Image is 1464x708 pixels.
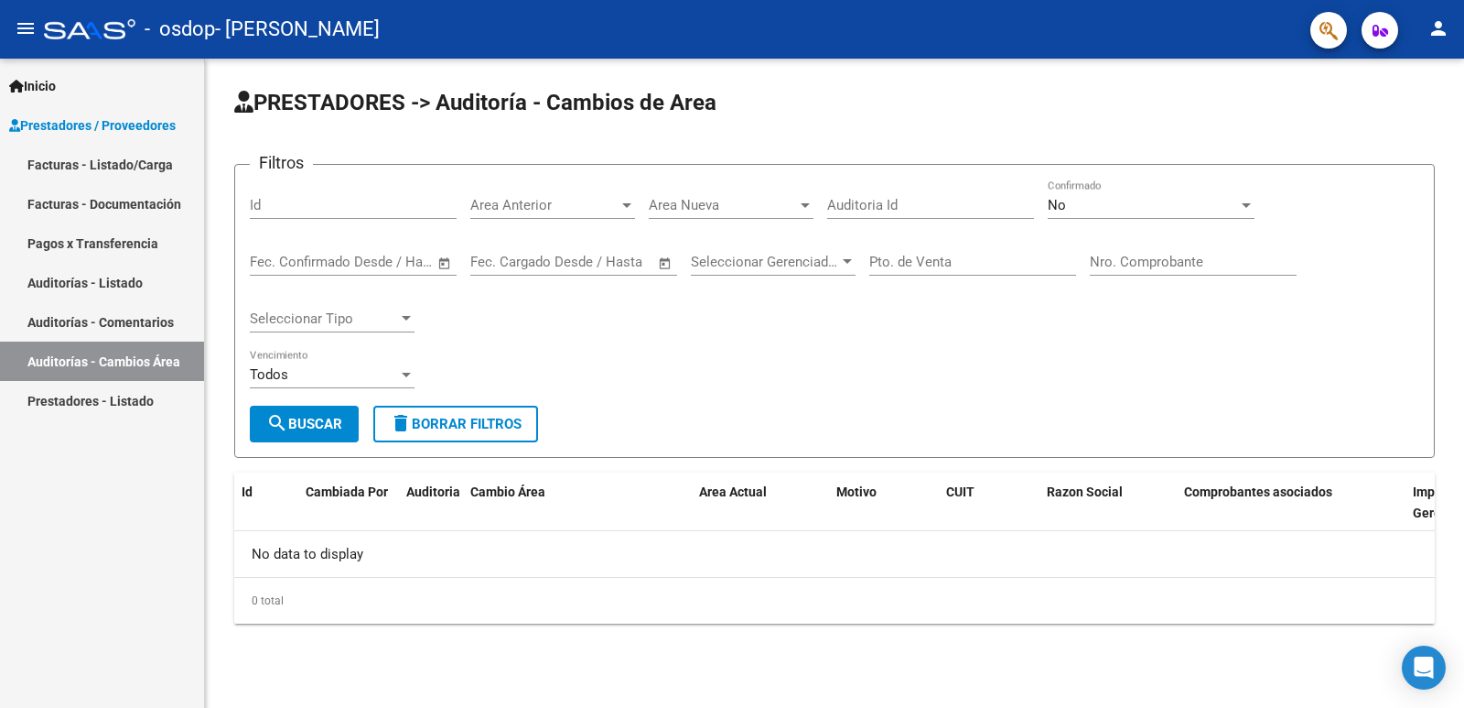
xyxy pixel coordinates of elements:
span: Buscar [266,416,342,432]
button: Borrar Filtros [373,406,538,442]
button: Buscar [250,406,359,442]
mat-icon: search [266,412,288,434]
datatable-header-cell: Area Actual [692,473,829,553]
span: - osdop [145,9,215,49]
span: PRESTADORES -> Auditoría - Cambios de Area [234,90,716,115]
div: Open Intercom Messenger [1402,646,1446,690]
div: No data to display [234,531,1435,577]
input: Fecha fin [561,254,650,270]
datatable-header-cell: Motivo [829,473,939,553]
input: Fecha fin [340,254,429,270]
span: Cambiada Por [306,485,388,499]
mat-icon: person [1427,17,1449,39]
input: Fecha inicio [250,254,324,270]
button: Open calendar [435,253,456,274]
datatable-header-cell: Cambiada Por [298,473,399,553]
span: Seleccionar Gerenciador [691,254,839,270]
button: Open calendar [655,253,676,274]
span: Razon Social [1047,485,1123,499]
mat-icon: menu [15,17,37,39]
span: Comprobantes asociados [1184,485,1332,499]
span: No [1048,197,1066,213]
datatable-header-cell: Cambio Área [463,473,692,553]
span: Todos [250,366,288,383]
datatable-header-cell: Auditoria [399,473,463,553]
span: Borrar Filtros [390,416,522,432]
span: Area Nueva [649,197,797,213]
datatable-header-cell: Comprobantes asociados [1177,473,1405,553]
span: Auditoria [406,485,460,499]
span: Seleccionar Tipo [250,310,398,327]
span: Cambio Área [470,485,545,499]
input: Fecha inicio [470,254,544,270]
span: Id [242,485,253,499]
span: Area Anterior [470,197,619,213]
span: Prestadores / Proveedores [9,115,176,136]
datatable-header-cell: Id [234,473,298,553]
span: Area Actual [699,485,767,499]
datatable-header-cell: Razon Social [1039,473,1177,553]
span: Motivo [836,485,877,499]
span: - [PERSON_NAME] [215,9,380,49]
span: CUIT [946,485,974,499]
div: 0 total [234,578,1435,624]
mat-icon: delete [390,412,412,434]
datatable-header-cell: CUIT [939,473,1039,553]
h3: Filtros [250,150,313,176]
span: Inicio [9,76,56,96]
